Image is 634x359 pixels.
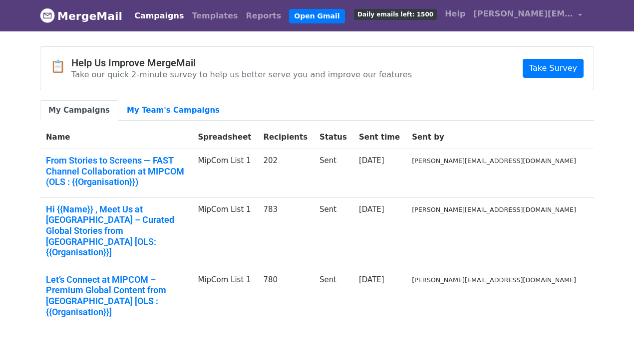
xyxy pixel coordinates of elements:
small: [PERSON_NAME][EMAIL_ADDRESS][DOMAIN_NAME] [412,206,576,213]
small: [PERSON_NAME][EMAIL_ADDRESS][DOMAIN_NAME] [412,276,576,284]
a: Daily emails left: 1500 [350,4,441,24]
th: Sent time [353,126,406,149]
td: 780 [258,268,314,327]
span: 📋 [50,59,71,74]
small: [PERSON_NAME][EMAIL_ADDRESS][DOMAIN_NAME] [412,157,576,165]
a: Open Gmail [289,9,344,23]
td: MipCom List 1 [192,197,257,268]
a: [DATE] [359,156,384,165]
h4: Help Us Improve MergeMail [71,57,412,69]
td: MipCom List 1 [192,268,257,327]
a: [PERSON_NAME][EMAIL_ADDRESS][DOMAIN_NAME] [469,4,586,27]
a: Templates [188,6,242,26]
td: 783 [258,197,314,268]
span: [PERSON_NAME][EMAIL_ADDRESS][DOMAIN_NAME] [473,8,573,20]
a: Reports [242,6,286,26]
th: Recipients [258,126,314,149]
th: Sent by [406,126,582,149]
th: Name [40,126,192,149]
a: My Team's Campaigns [118,100,228,121]
a: Take Survey [523,59,584,78]
th: Status [314,126,353,149]
a: My Campaigns [40,100,118,121]
td: Sent [314,268,353,327]
a: Hi {{Name}} , Meet Us at [GEOGRAPHIC_DATA] – Curated Global Stories from [GEOGRAPHIC_DATA] [OLS: ... [46,204,186,258]
a: MergeMail [40,5,122,26]
a: [DATE] [359,205,384,214]
a: Help [441,4,469,24]
span: Daily emails left: 1500 [354,9,437,20]
a: [DATE] [359,275,384,284]
td: Sent [314,197,353,268]
td: Sent [314,149,353,198]
img: MergeMail logo [40,8,55,23]
td: 202 [258,149,314,198]
a: From Stories to Screens — FAST Channel Collaboration at MIPCOM (OLS : {{Organisation}}) [46,155,186,187]
th: Spreadsheet [192,126,257,149]
td: MipCom List 1 [192,149,257,198]
a: Campaigns [130,6,188,26]
a: Let’s Connect at MIPCOM – Premium Global Content from [GEOGRAPHIC_DATA] [OLS : {{Organisation}}] [46,274,186,317]
p: Take our quick 2-minute survey to help us better serve you and improve our features [71,69,412,80]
